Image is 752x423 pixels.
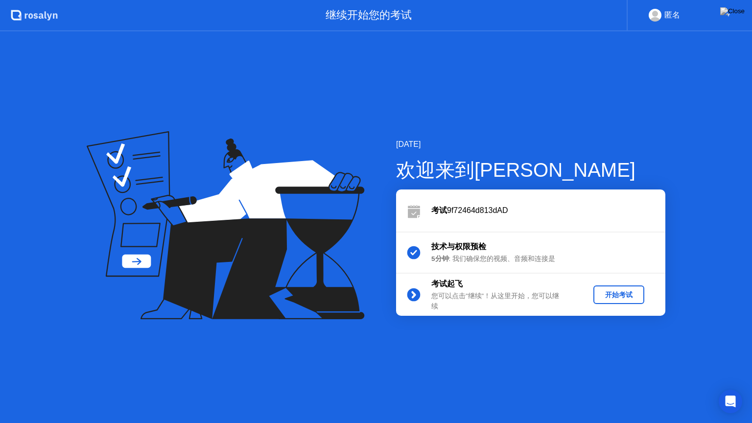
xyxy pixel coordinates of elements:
b: 技术与权限预检 [431,242,486,251]
div: Open Intercom Messenger [719,390,742,413]
b: 5分钟 [431,255,449,262]
div: 开始考试 [597,290,640,300]
div: 欢迎来到[PERSON_NAME] [396,155,665,185]
div: 您可以点击”继续”！从这里开始，您可以继续 [431,291,572,311]
div: 匿名 [664,9,680,22]
div: 9f72464d813dAD [431,205,665,216]
img: Close [720,7,745,15]
b: 考试起飞 [431,280,463,288]
div: [DATE] [396,139,665,150]
button: 开始考试 [593,285,644,304]
div: : 我们确保您的视频、音频和连接是 [431,254,572,264]
b: 考试 [431,206,447,214]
